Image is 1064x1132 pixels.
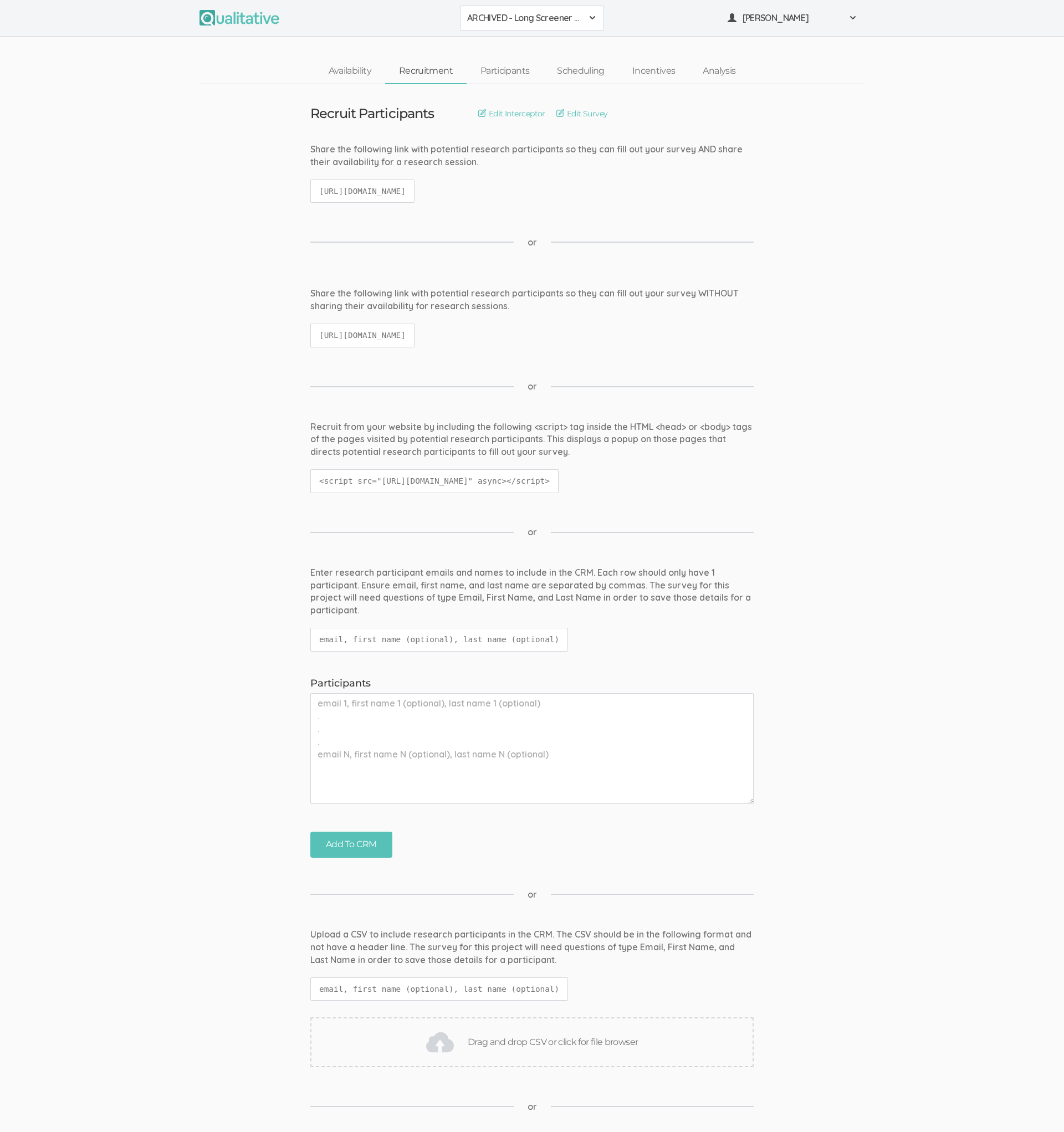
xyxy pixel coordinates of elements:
[528,380,537,393] span: or
[528,236,537,249] span: or
[310,469,559,493] code: <script src="[URL][DOMAIN_NAME]" async></script>
[310,287,754,313] div: Share the following link with potential research participants so they can fill out your survey WI...
[385,59,467,83] a: Recruitment
[310,628,568,652] code: email, first name (optional), last name (optional)
[460,6,604,30] button: ARCHIVED - Long Screener - PXQG 1pm Hua (Individual)
[689,59,749,83] a: Analysis
[310,566,754,617] div: Enter research participant emails and names to include in the CRM. Each row should only have 1 pa...
[556,107,608,120] a: Edit Survey
[426,1028,454,1056] img: Drag and drop CSV or click for file browser
[467,59,543,83] a: Participants
[199,10,279,25] img: Qualitative
[1009,1079,1064,1132] iframe: Chat Widget
[528,888,537,901] span: or
[315,59,385,83] a: Availability
[310,677,754,691] label: Participants
[543,59,618,83] a: Scheduling
[528,526,537,539] span: or
[478,107,545,120] a: Edit Interceptor
[310,832,392,858] input: Add To CRM
[310,143,754,168] div: Share the following link with potential research participants so they can fill out your survey AN...
[310,180,415,203] code: [URL][DOMAIN_NAME]
[310,977,568,1001] code: email, first name (optional), last name (optional)
[618,59,689,83] a: Incentives
[720,6,864,30] button: [PERSON_NAME]
[310,1017,754,1067] div: Drag and drop CSV or click for file browser
[310,324,415,347] code: [URL][DOMAIN_NAME]
[310,106,434,121] h3: Recruit Participants
[467,12,582,24] span: ARCHIVED - Long Screener - PXQG 1pm Hua (Individual)
[310,421,754,459] div: Recruit from your website by including the following <script> tag inside the HTML <head> or <body...
[310,928,754,966] div: Upload a CSV to include research participants in the CRM. The CSV should be in the following form...
[743,12,842,24] span: [PERSON_NAME]
[528,1100,537,1113] span: or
